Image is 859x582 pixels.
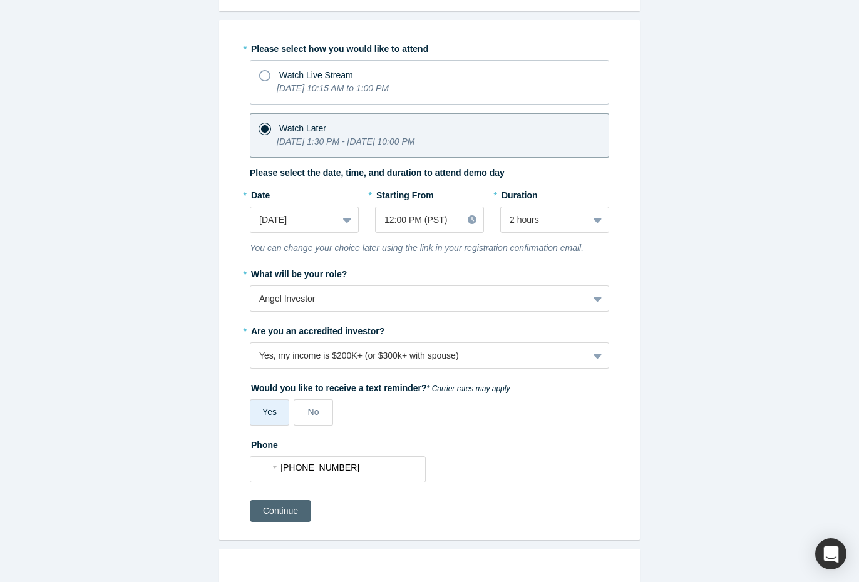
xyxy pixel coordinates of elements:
label: Duration [500,185,609,202]
label: Starting From [375,185,434,202]
i: [DATE] 1:30 PM - [DATE] 10:00 PM [277,136,414,146]
div: Yes, my income is $200K+ (or $300k+ with spouse) [259,349,579,362]
span: Watch Later [279,123,326,133]
label: Phone [250,434,609,452]
em: * Carrier rates may apply [427,384,510,393]
label: Please select the date, time, and duration to attend demo day [250,166,505,180]
label: What will be your role? [250,263,609,281]
label: Are you an accredited investor? [250,320,609,338]
i: You can change your choice later using the link in your registration confirmation email. [250,243,584,253]
span: No [308,407,319,417]
i: [DATE] 10:15 AM to 1:00 PM [277,83,389,93]
button: Continue [250,500,311,522]
span: Yes [262,407,277,417]
label: Date [250,185,359,202]
label: Would you like to receive a text reminder? [250,377,609,395]
label: Please select how you would like to attend [250,38,609,56]
span: Watch Live Stream [279,70,353,80]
